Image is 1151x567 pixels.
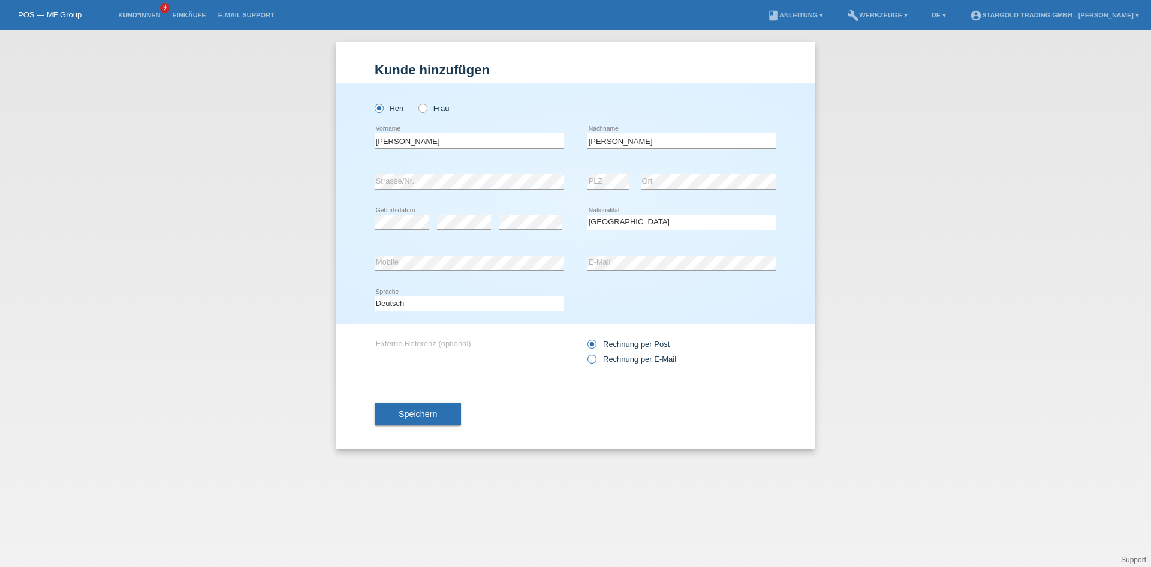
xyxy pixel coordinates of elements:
input: Rechnung per Post [587,340,595,355]
input: Rechnung per E-Mail [587,355,595,370]
input: Herr [375,104,382,112]
label: Herr [375,104,405,113]
label: Frau [418,104,449,113]
h1: Kunde hinzufügen [375,62,776,77]
i: book [767,10,779,22]
a: Einkäufe [166,11,212,19]
span: 9 [160,3,170,13]
input: Frau [418,104,426,112]
a: POS — MF Group [18,10,82,19]
label: Rechnung per Post [587,340,670,349]
label: Rechnung per E-Mail [587,355,676,364]
a: bookAnleitung ▾ [761,11,829,19]
button: Speichern [375,403,461,425]
a: account_circleStargold Trading GmbH - [PERSON_NAME] ▾ [964,11,1145,19]
a: DE ▾ [926,11,952,19]
i: build [847,10,859,22]
a: Kund*innen [112,11,166,19]
a: E-Mail Support [212,11,281,19]
span: Speichern [399,409,437,419]
a: Support [1121,556,1146,564]
a: buildWerkzeuge ▾ [841,11,914,19]
i: account_circle [970,10,982,22]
